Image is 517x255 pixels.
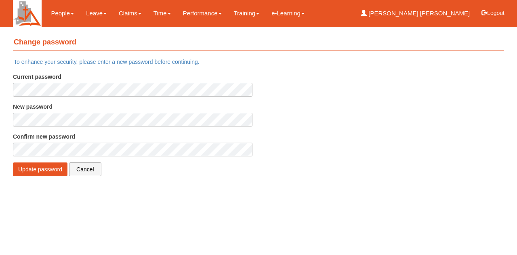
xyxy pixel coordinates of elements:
label: Current password [13,73,61,81]
a: [PERSON_NAME] [PERSON_NAME] [361,4,470,23]
a: Training [234,4,260,23]
div: To enhance your security, please enter a new password before continuing. [13,57,504,67]
a: Leave [86,4,107,23]
iframe: chat widget [483,223,509,247]
label: New password [13,103,53,111]
button: Update password [13,162,67,176]
a: Time [153,4,171,23]
a: e-Learning [271,4,305,23]
label: Confirm new password [13,133,75,141]
h4: Change password [13,34,504,51]
a: People [51,4,74,23]
a: Cancel [69,162,101,176]
a: Claims [119,4,141,23]
button: Logout [476,3,510,23]
a: Performance [183,4,222,23]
